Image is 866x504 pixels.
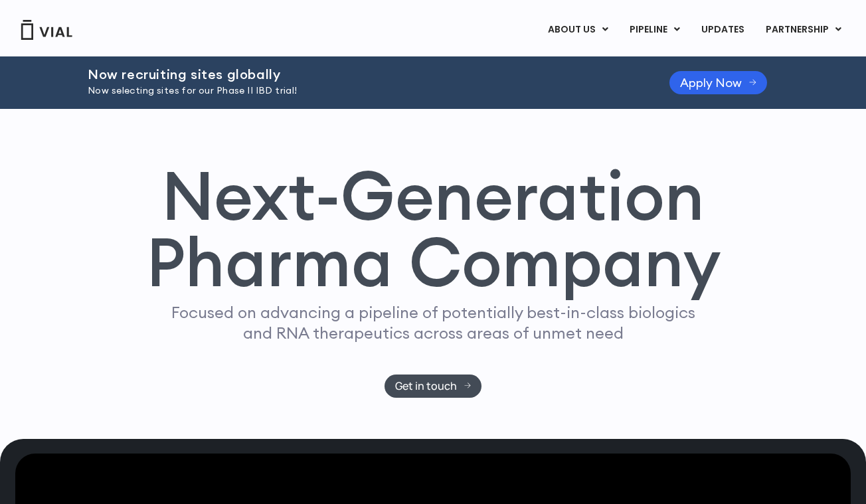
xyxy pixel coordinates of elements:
[20,20,73,40] img: Vial Logo
[88,67,636,82] h2: Now recruiting sites globally
[395,381,457,391] span: Get in touch
[619,19,690,41] a: PIPELINEMenu Toggle
[385,375,482,398] a: Get in touch
[165,302,701,343] p: Focused on advancing a pipeline of potentially best-in-class biologics and RNA therapeutics acros...
[680,78,742,88] span: Apply Now
[755,19,852,41] a: PARTNERSHIPMenu Toggle
[691,19,754,41] a: UPDATES
[669,71,767,94] a: Apply Now
[537,19,618,41] a: ABOUT USMenu Toggle
[88,84,636,98] p: Now selecting sites for our Phase II IBD trial!
[145,162,721,296] h1: Next-Generation Pharma Company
